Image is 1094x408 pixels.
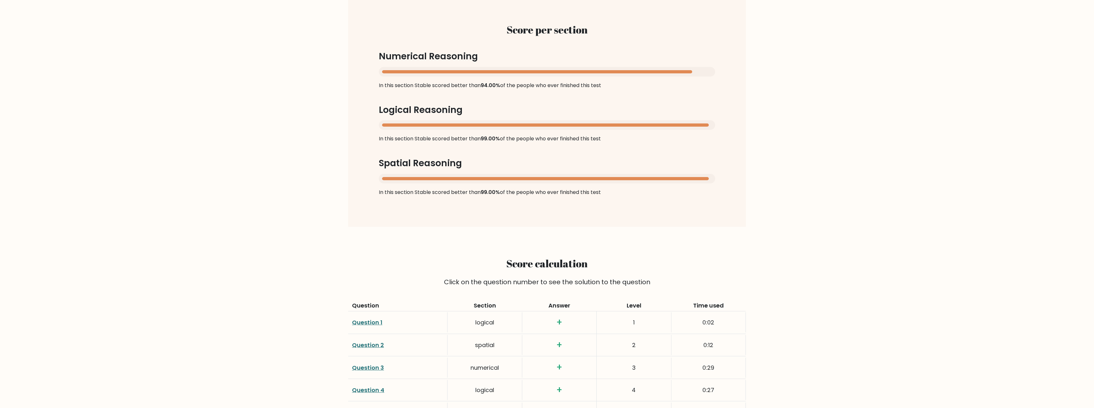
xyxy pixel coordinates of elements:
[448,380,522,400] div: logical
[352,277,742,287] div: Click on the question number to see the solution to the question
[379,51,715,62] h3: Numerical Reasoning
[379,158,715,169] h3: Spatial Reasoning
[352,257,742,270] h2: Score calculation
[522,301,597,310] div: Answer
[481,189,500,196] span: 99.00%
[526,340,593,351] h3: +
[526,362,593,373] h3: +
[671,380,746,400] div: 0:27
[671,335,746,355] div: 0:12
[448,358,522,378] div: numerical
[348,301,448,310] div: Question
[379,105,715,115] h3: Logical Reasoning
[671,358,746,378] div: 0:29
[597,380,671,400] div: 4
[597,358,671,378] div: 3
[448,312,522,332] div: logical
[352,364,384,372] a: Question 3
[352,318,382,326] a: Question 1
[481,135,500,142] span: 99.00%
[352,386,384,394] a: Question 4
[597,301,671,310] div: Level
[363,8,731,211] div: In this section Stable scored better than of the people who ever finished this test In this secti...
[671,312,746,332] div: 0:02
[597,335,671,355] div: 2
[352,341,384,349] a: Question 2
[379,24,715,36] h2: Score per section
[448,335,522,355] div: spatial
[526,385,593,396] h3: +
[448,301,522,310] div: Section
[597,312,671,332] div: 1
[481,82,500,89] span: 94.00%
[671,301,746,310] div: Time used
[526,317,593,328] h3: +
